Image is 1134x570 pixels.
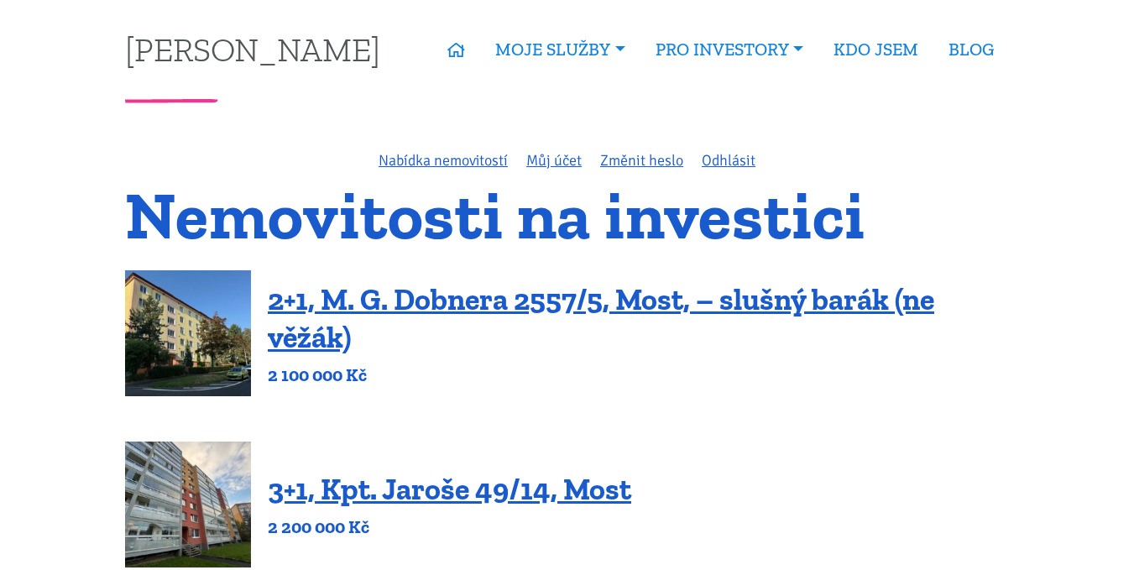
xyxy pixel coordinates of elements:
p: 2 200 000 Kč [268,515,631,539]
p: 2 100 000 Kč [268,363,1009,387]
a: PRO INVESTORY [640,30,818,69]
a: Nabídka nemovitostí [379,151,508,170]
a: KDO JSEM [818,30,933,69]
a: 3+1, Kpt. Jaroše 49/14, Most [268,471,631,507]
a: Můj účet [526,151,582,170]
a: BLOG [933,30,1009,69]
a: Odhlásit [702,151,755,170]
a: [PERSON_NAME] [125,33,380,65]
a: MOJE SLUŽBY [480,30,640,69]
a: 2+1, M. G. Dobnera 2557/5, Most, – slušný barák (ne věžák) [268,281,934,355]
h1: Nemovitosti na investici [125,187,1009,243]
a: Změnit heslo [600,151,683,170]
